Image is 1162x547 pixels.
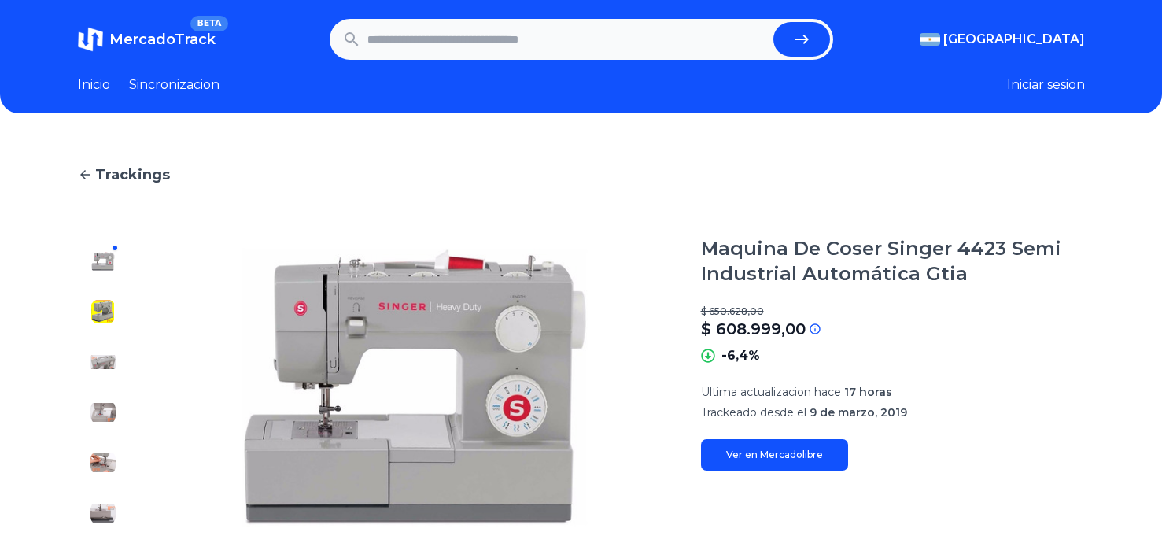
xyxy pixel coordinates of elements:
a: Sincronizacion [129,76,219,94]
img: Maquina De Coser Singer 4423 Semi Industrial Automática Gtia [90,299,116,324]
span: 17 horas [844,385,892,399]
img: Maquina De Coser Singer 4423 Semi Industrial Automática Gtia [160,236,670,538]
button: Iniciar sesion [1007,76,1085,94]
p: $ 650.628,00 [701,305,1085,318]
a: MercadoTrackBETA [78,27,216,52]
span: Trackings [95,164,170,186]
a: Trackings [78,164,1085,186]
p: -6,4% [721,346,760,365]
img: Maquina De Coser Singer 4423 Semi Industrial Automática Gtia [90,249,116,274]
img: Maquina De Coser Singer 4423 Semi Industrial Automática Gtia [90,450,116,475]
span: Trackeado desde el [701,405,806,419]
span: Ultima actualizacion hace [701,385,841,399]
a: Inicio [78,76,110,94]
span: [GEOGRAPHIC_DATA] [943,30,1085,49]
span: MercadoTrack [109,31,216,48]
img: Argentina [920,33,940,46]
p: $ 608.999,00 [701,318,806,340]
img: MercadoTrack [78,27,103,52]
button: [GEOGRAPHIC_DATA] [920,30,1085,49]
span: BETA [190,16,227,31]
h1: Maquina De Coser Singer 4423 Semi Industrial Automática Gtia [701,236,1085,286]
img: Maquina De Coser Singer 4423 Semi Industrial Automática Gtia [90,349,116,375]
a: Ver en Mercadolibre [701,439,848,471]
img: Maquina De Coser Singer 4423 Semi Industrial Automática Gtia [90,400,116,425]
span: 9 de marzo, 2019 [810,405,907,419]
img: Maquina De Coser Singer 4423 Semi Industrial Automática Gtia [90,501,116,526]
